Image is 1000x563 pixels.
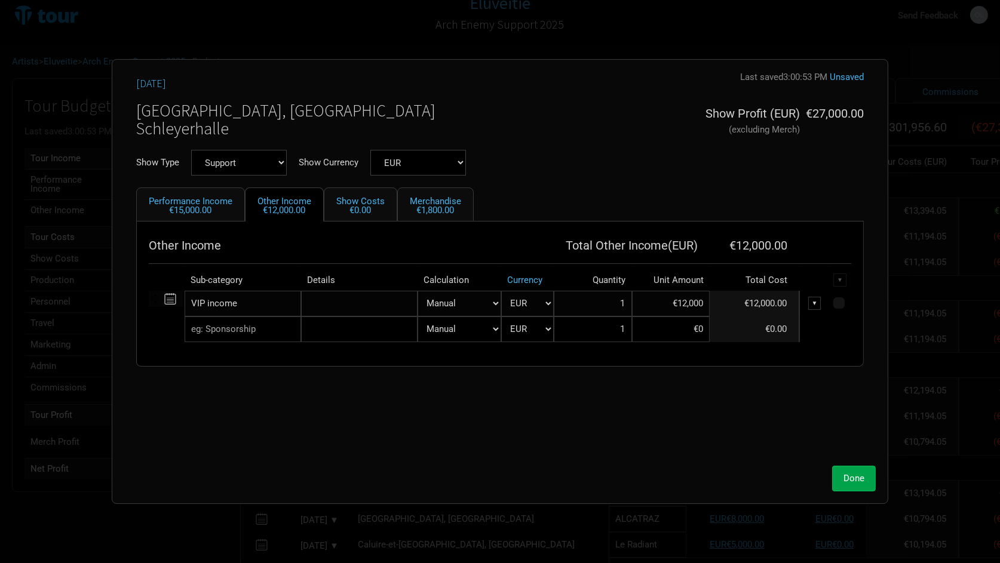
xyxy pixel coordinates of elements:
[136,187,245,221] a: Performance Income€15,000.00
[336,206,385,215] div: €0.00
[833,273,846,287] div: ▼
[149,238,221,253] span: Other Income
[843,473,864,484] span: Done
[299,158,358,167] label: Show Currency
[740,73,864,82] div: Last saved 3:00:53 PM
[410,206,461,215] div: €1,800.00
[301,270,418,291] th: Details
[710,233,799,257] th: €12,000.00
[710,270,799,291] th: Total Cost
[830,72,864,82] a: Unsaved
[185,316,301,342] input: eg: Sponsorship
[832,466,876,491] button: Done
[418,270,501,291] th: Calculation
[397,187,474,221] a: Merchandise€1,800.00
[185,270,301,291] th: Sub-category
[185,291,301,316] div: VIP income
[705,107,800,119] div: Show Profit ( EUR )
[149,293,161,305] img: Re-order
[710,291,799,316] td: €12,000.00
[710,316,799,342] td: €0.00
[808,297,821,310] div: ▼
[136,158,179,167] label: Show Type
[257,206,311,215] div: €12,000.00
[149,206,232,215] div: €15,000.00
[800,107,864,133] div: €27,000.00
[245,187,324,221] a: Other Income€12,000.00
[324,187,397,221] a: Show Costs€0.00
[507,275,542,285] a: Currency
[136,101,435,139] h1: [GEOGRAPHIC_DATA], [GEOGRAPHIC_DATA] Schleyerhalle
[705,125,800,134] div: (excluding Merch)
[632,270,710,291] th: Unit Amount
[136,78,166,90] h3: [DATE]
[554,270,632,291] th: Quantity
[554,233,710,257] th: Total Other Income ( EUR )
